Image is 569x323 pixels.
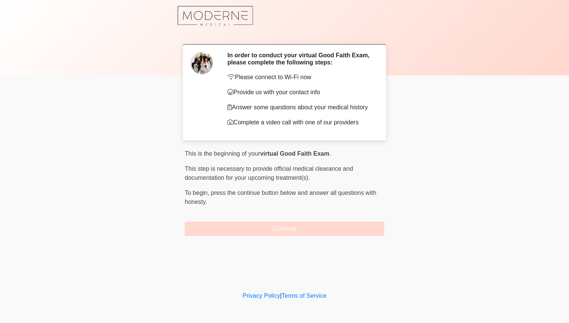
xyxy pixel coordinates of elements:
[185,165,353,181] span: This step is necessary to provide official medical clearance and documentation for your upcoming ...
[185,222,384,236] button: Continue
[185,150,260,157] span: This is the beginning of your
[243,292,280,299] a: Privacy Policy
[185,190,376,205] span: press the continue button below and answer all questions with honesty.
[179,27,390,41] h1: ‎ ‎ ‎
[281,292,326,299] a: Terms of Service
[227,73,373,82] p: Please connect to Wi-Fi now
[227,118,373,127] p: Complete a video call with one of our providers
[190,52,213,74] img: Agent Avatar
[227,88,373,97] p: Provide us with your contact info
[227,103,373,112] p: Answer some questions about your medical history
[227,52,373,66] h2: In order to conduct your virtual Good Faith Exam, please complete the following steps:
[177,6,254,26] img: Moderne Medical Aesthetics Logo
[185,190,211,196] span: To begin,
[280,292,281,299] a: |
[329,150,331,157] span: .
[260,150,329,157] strong: virtual Good Faith Exam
